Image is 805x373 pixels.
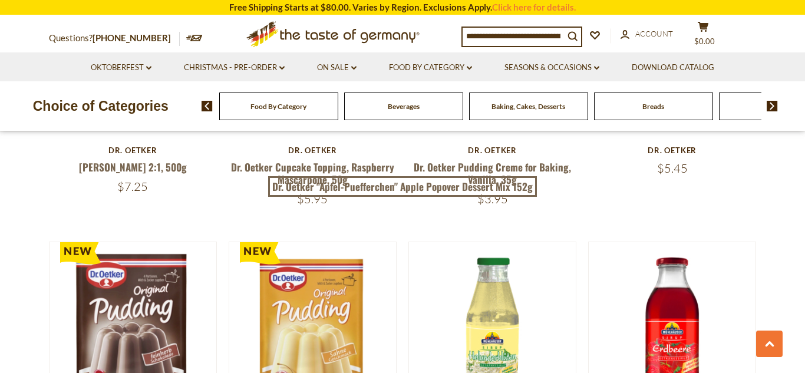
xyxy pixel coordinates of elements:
[93,32,171,43] a: [PHONE_NUMBER]
[588,146,756,155] div: Dr. Oetker
[184,61,285,74] a: Christmas - PRE-ORDER
[642,102,664,111] a: Breads
[49,146,217,155] div: Dr. Oetker
[632,61,714,74] a: Download Catalog
[91,61,151,74] a: Oktoberfest
[408,146,576,155] div: Dr. Oetker
[388,102,420,111] a: Beverages
[117,179,148,194] span: $7.25
[685,21,721,51] button: $0.00
[317,61,357,74] a: On Sale
[492,2,576,12] a: Click here for details.
[767,101,778,111] img: next arrow
[477,192,508,206] span: $3.95
[202,101,213,111] img: previous arrow
[635,29,673,38] span: Account
[504,61,599,74] a: Seasons & Occasions
[79,160,187,174] a: [PERSON_NAME] 2:1, 500g
[297,192,328,206] span: $5.95
[250,102,306,111] a: Food By Category
[389,61,472,74] a: Food By Category
[229,146,397,155] div: Dr. Oetker
[49,31,180,46] p: Questions?
[268,176,537,197] a: Dr. Oetker "Apfel-Puefferchen" Apple Popover Dessert Mix 152g
[621,28,673,41] a: Account
[694,37,715,46] span: $0.00
[231,160,394,187] a: Dr. Oetker Cupcake Topping, Raspberry Mascarpone, 50g
[491,102,565,111] a: Baking, Cakes, Desserts
[414,160,571,187] a: Dr. Oetker Pudding Creme for Baking, Vanilla, 35g
[657,161,688,176] span: $5.45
